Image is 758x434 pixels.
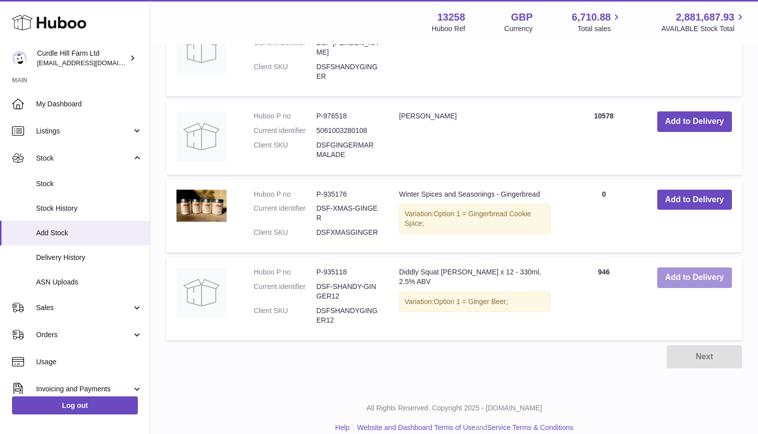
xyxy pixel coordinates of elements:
[36,228,142,238] span: Add Stock
[36,384,132,394] span: Invoicing and Payments
[389,180,560,253] td: Winter Spices and Seasonings - Gingerbread
[36,179,142,189] span: Stock
[12,396,138,414] a: Log out
[254,111,316,121] dt: Huboo P no
[254,190,316,199] dt: Huboo P no
[657,111,732,132] button: Add to Delivery
[316,111,379,121] dd: P-976518
[434,298,508,306] span: Option 1 = Ginger Beer;
[572,11,611,24] span: 6,710.88
[487,423,574,431] a: Service Terms & Conditions
[36,303,132,313] span: Sales
[560,101,647,175] td: 10578
[335,423,350,431] a: Help
[316,282,379,301] dd: DSF-SHANDY-GINGER12
[36,204,142,213] span: Stock History
[572,11,623,34] a: 6,710.88 Total sales
[316,126,379,135] dd: 5061003280108
[405,210,531,227] span: Option 1 = Gingerbread Cookie Spice;
[657,267,732,288] button: Add to Delivery
[36,330,132,340] span: Orders
[37,49,127,68] div: Curdle Hill Farm Ltd
[316,228,379,237] dd: DSFXMASGINGER
[254,306,316,325] dt: Client SKU
[389,14,560,96] td: [PERSON_NAME] Single Unit
[316,62,379,81] dd: DSFSHANDYGINGER
[399,204,550,234] div: Variation:
[176,111,227,162] img: Ginger Marmalade
[357,423,475,431] a: Website and Dashboard Terms of Use
[437,11,465,24] strong: 13258
[316,140,379,160] dd: DSFGINGERMARMALADE
[661,11,746,34] a: 2,881,687.93 AVAILABLE Stock Total
[511,11,532,24] strong: GBP
[37,59,147,67] span: [EMAIL_ADDRESS][DOMAIN_NAME]
[254,126,316,135] dt: Current identifier
[560,257,647,340] td: 946
[254,38,316,57] dt: Current identifier
[504,24,533,34] div: Currency
[316,38,379,57] dd: DSF-[PERSON_NAME]
[36,126,132,136] span: Listings
[676,11,734,24] span: 2,881,687.93
[432,24,465,34] div: Huboo Ref
[36,99,142,109] span: My Dashboard
[36,357,142,367] span: Usage
[36,154,132,163] span: Stock
[158,403,750,413] p: All Rights Reserved. Copyright 2025 - [DOMAIN_NAME]
[36,277,142,287] span: ASN Uploads
[316,190,379,199] dd: P-935176
[353,423,573,432] li: and
[560,14,647,96] td: 0
[176,267,227,318] img: Diddly Squat Ginger Shandy x 12 - 330ml, 2.5% ABV
[316,267,379,277] dd: P-935118
[399,292,550,312] div: Variation:
[657,190,732,210] button: Add to Delivery
[254,282,316,301] dt: Current identifier
[254,62,316,81] dt: Client SKU
[389,101,560,175] td: [PERSON_NAME]
[316,204,379,223] dd: DSF-XMAS-GINGER
[254,267,316,277] dt: Huboo P no
[36,253,142,262] span: Delivery History
[254,204,316,223] dt: Current identifier
[176,24,227,74] img: Shandy - Ginger Single Unit
[176,190,227,222] img: Winter Spices and Seasonings - Gingerbread
[661,24,746,34] span: AVAILABLE Stock Total
[12,51,27,66] img: will@diddlysquatfarmshop.com
[254,140,316,160] dt: Client SKU
[389,257,560,340] td: Diddly Squat [PERSON_NAME] x 12 - 330ml, 2.5% ABV
[560,180,647,253] td: 0
[578,24,622,34] span: Total sales
[254,228,316,237] dt: Client SKU
[316,306,379,325] dd: DSFSHANDYGINGER12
